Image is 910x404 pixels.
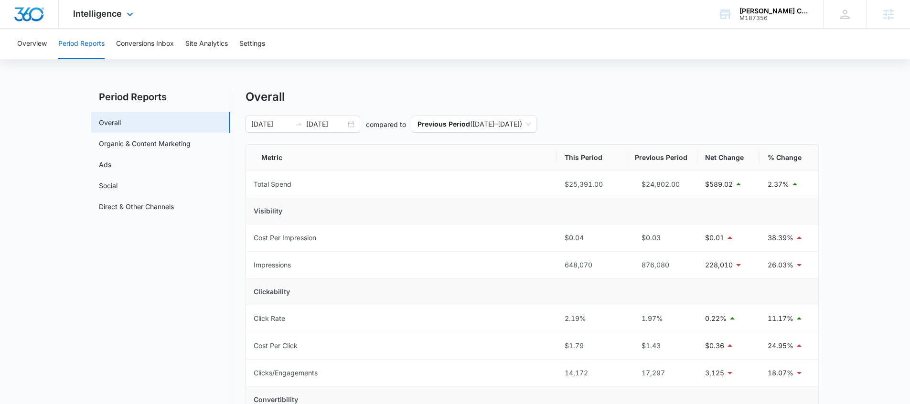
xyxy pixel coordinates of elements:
[565,179,620,190] div: $25,391.00
[418,120,470,128] p: Previous Period
[565,313,620,324] div: 2.19%
[705,260,733,270] p: 228,010
[557,145,627,171] th: This Period
[705,340,724,351] p: $0.36
[246,90,285,104] h1: Overall
[705,233,724,243] p: $0.01
[246,279,818,305] td: Clickability
[306,119,346,129] input: End date
[58,29,105,59] button: Period Reports
[254,179,291,190] div: Total Spend
[565,340,620,351] div: $1.79
[99,202,174,212] a: Direct & Other Channels
[99,117,121,128] a: Overall
[635,368,690,378] div: 17,297
[705,179,733,190] p: $589.02
[768,179,789,190] p: 2.37%
[768,368,793,378] p: 18.07%
[418,116,531,132] span: ( [DATE] – [DATE] )
[635,179,690,190] div: $24,802.00
[768,340,793,351] p: 24.95%
[99,181,118,191] a: Social
[254,233,316,243] div: Cost Per Impression
[635,313,690,324] div: 1.97%
[768,313,793,324] p: 11.17%
[116,29,174,59] button: Conversions Inbox
[251,119,291,129] input: Start date
[99,138,191,149] a: Organic & Content Marketing
[17,29,47,59] button: Overview
[99,159,111,170] a: Ads
[91,90,230,104] h2: Period Reports
[739,7,809,15] div: account name
[627,145,697,171] th: Previous Period
[768,260,793,270] p: 26.03%
[185,29,228,59] button: Site Analytics
[239,29,265,59] button: Settings
[739,15,809,21] div: account id
[246,198,818,224] td: Visibility
[254,313,285,324] div: Click Rate
[760,145,818,171] th: % Change
[565,260,620,270] div: 648,070
[295,120,302,128] span: to
[254,260,291,270] div: Impressions
[295,120,302,128] span: swap-right
[565,233,620,243] div: $0.04
[254,368,318,378] div: Clicks/Engagements
[635,260,690,270] div: 876,080
[635,233,690,243] div: $0.03
[768,233,793,243] p: 38.39%
[697,145,760,171] th: Net Change
[705,368,724,378] p: 3,125
[246,145,557,171] th: Metric
[254,340,298,351] div: Cost Per Click
[565,368,620,378] div: 14,172
[635,340,690,351] div: $1.43
[73,9,122,19] span: Intelligence
[366,119,406,129] p: compared to
[705,313,727,324] p: 0.22%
